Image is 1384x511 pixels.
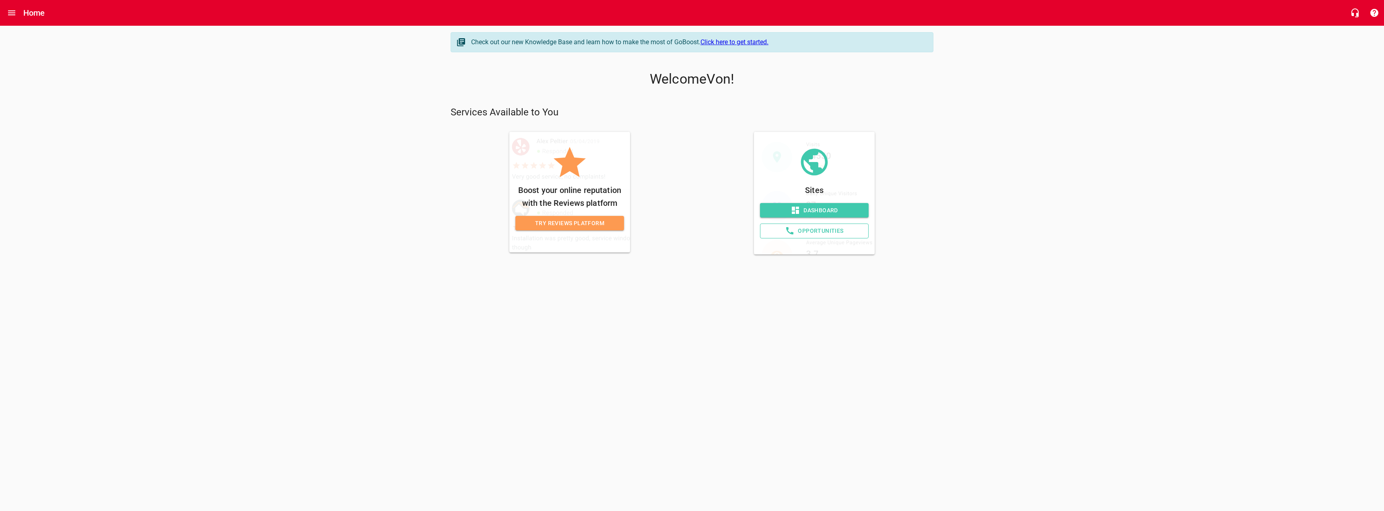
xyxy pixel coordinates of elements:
span: Dashboard [766,205,862,215]
p: Welcome Von ! [451,71,933,87]
a: Opportunities [760,224,869,238]
a: Click here to get started. [700,38,768,46]
a: Try Reviews Platform [515,216,624,231]
div: Check out our new Knowledge Base and learn how to make the most of GoBoost. [471,37,925,47]
p: Sites [760,184,869,197]
button: Support Portal [1365,3,1384,23]
span: Try Reviews Platform [522,218,618,228]
h6: Home [23,6,45,19]
span: Opportunities [767,226,862,236]
a: Dashboard [760,203,869,218]
button: Live Chat [1345,3,1365,23]
p: Services Available to You [451,106,933,119]
button: Open drawer [2,3,21,23]
p: Boost your online reputation with the Reviews platform [515,184,624,209]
